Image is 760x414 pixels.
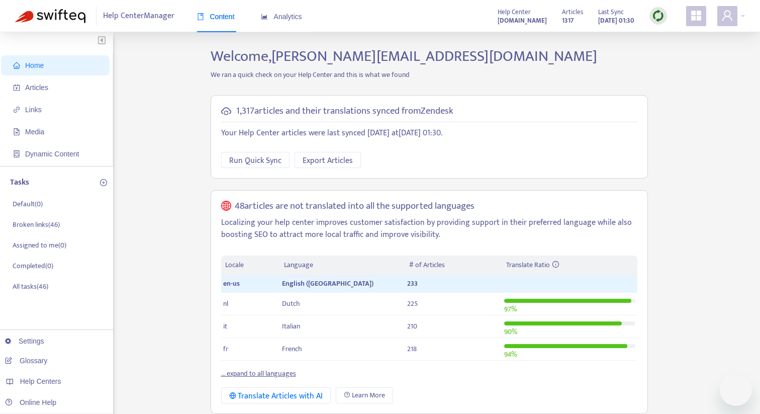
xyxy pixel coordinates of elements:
iframe: Button to launch messaging window [720,374,752,406]
span: Last Sync [598,7,624,18]
span: 225 [407,298,418,309]
span: user [721,10,733,22]
span: Welcome, [PERSON_NAME][EMAIL_ADDRESS][DOMAIN_NAME] [211,44,597,69]
p: Localizing your help center improves customer satisfaction by providing support in their preferre... [221,217,637,241]
span: Learn More [352,390,385,401]
span: Help Centers [20,377,61,385]
span: file-image [13,128,20,135]
h5: 1,317 articles and their translations synced from Zendesk [236,106,453,117]
span: Analytics [261,13,302,21]
span: English ([GEOGRAPHIC_DATA]) [282,278,373,289]
a: Learn More [336,387,393,403]
div: Translate Ratio [506,260,633,271]
span: nl [223,298,228,309]
span: account-book [13,84,20,91]
p: Assigned to me ( 0 ) [13,240,66,251]
span: Articles [562,7,583,18]
span: appstore [690,10,702,22]
p: All tasks ( 46 ) [13,281,48,292]
strong: [DATE] 01:30 [598,15,634,26]
p: Tasks [10,177,29,189]
button: Translate Articles with AI [221,387,331,403]
a: [DOMAIN_NAME] [498,15,547,26]
span: 233 [407,278,418,289]
span: 90 % [504,326,517,338]
span: 218 [407,343,417,355]
span: home [13,62,20,69]
p: Default ( 0 ) [13,199,43,209]
span: 97 % [504,303,517,315]
th: Locale [221,256,280,275]
span: container [13,150,20,157]
span: 94 % [504,349,517,360]
span: it [223,320,227,332]
h5: 48 articles are not translated into all the supported languages [235,201,474,212]
span: Run Quick Sync [229,154,281,167]
button: Run Quick Sync [221,152,290,168]
th: # of Articles [405,256,502,275]
a: Settings [5,337,44,345]
button: Export Articles [295,152,361,168]
span: Help Center [498,7,531,18]
a: Online Help [5,398,56,406]
span: Help Center Manager [103,7,174,26]
p: We ran a quick check on your Help Center and this is what we found [203,69,655,80]
span: cloud-sync [221,106,231,116]
span: book [197,13,204,20]
span: Content [197,13,235,21]
th: Language [280,256,405,275]
span: Export Articles [303,154,353,167]
img: Swifteq [15,9,85,23]
span: area-chart [261,13,268,20]
span: Home [25,61,44,69]
span: Articles [25,84,48,92]
div: Translate Articles with AI [229,390,323,402]
span: Links [25,106,42,114]
a: ... expand to all languages [221,368,296,379]
p: Broken links ( 46 ) [13,219,60,230]
span: Italian [282,320,300,332]
span: plus-circle [100,179,107,186]
span: link [13,106,20,113]
span: Dutch [282,298,300,309]
p: Completed ( 0 ) [13,261,53,271]
span: fr [223,343,228,355]
span: 210 [407,320,417,332]
span: Media [25,128,44,136]
a: Glossary [5,357,47,365]
span: global [221,201,231,212]
span: Dynamic Content [25,150,79,158]
strong: 1317 [562,15,574,26]
p: Your Help Center articles were last synced [DATE] at [DATE] 01:30 . [221,127,637,139]
span: French [282,343,302,355]
img: sync.dc5367851b00ba804db3.png [652,10,664,22]
span: en-us [223,278,240,289]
